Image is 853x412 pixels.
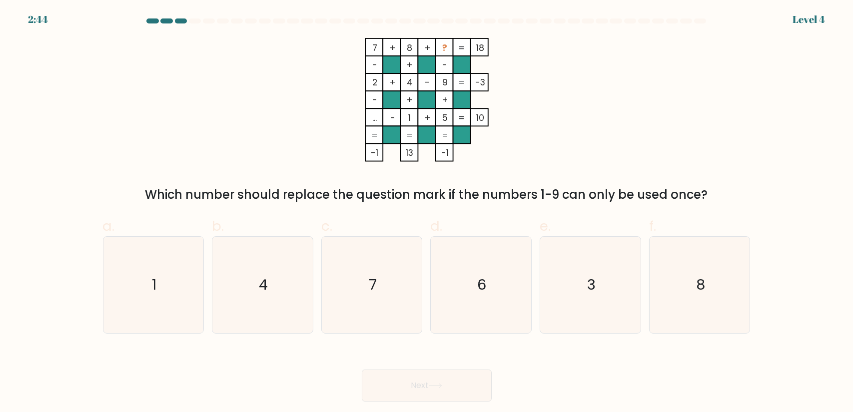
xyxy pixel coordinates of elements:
[212,216,224,236] span: b.
[389,41,396,54] tspan: +
[152,275,156,295] text: 1
[408,111,411,124] tspan: 1
[362,370,492,402] button: Next
[476,41,484,54] tspan: 18
[321,216,332,236] span: c.
[372,58,377,71] tspan: -
[371,129,378,141] tspan: =
[442,111,448,124] tspan: 5
[424,111,430,124] tspan: +
[389,76,396,88] tspan: +
[372,111,377,124] tspan: ...
[424,41,430,54] tspan: +
[425,76,430,88] tspan: -
[369,275,377,295] text: 7
[390,111,395,124] tspan: -
[458,76,464,88] tspan: =
[259,275,268,295] text: 4
[540,216,551,236] span: e.
[476,111,484,124] tspan: 10
[372,93,377,106] tspan: -
[649,216,656,236] span: f.
[442,58,447,71] tspan: -
[442,76,447,88] tspan: 9
[475,76,485,88] tspan: -3
[406,58,413,71] tspan: +
[587,275,596,295] text: 3
[793,12,825,27] div: Level 4
[441,129,448,141] tspan: =
[458,111,464,124] tspan: =
[103,216,115,236] span: a.
[442,41,447,54] tspan: ?
[109,186,745,204] div: Which number should replace the question mark if the numbers 1-9 can only be used once?
[28,12,48,27] div: 2:44
[458,41,464,54] tspan: =
[696,275,705,295] text: 8
[406,93,413,106] tspan: +
[372,41,377,54] tspan: 7
[478,275,487,295] text: 6
[406,146,413,159] tspan: 13
[407,76,413,88] tspan: 4
[371,146,378,159] tspan: -1
[441,146,448,159] tspan: -1
[430,216,442,236] span: d.
[372,76,377,88] tspan: 2
[406,129,413,141] tspan: =
[441,93,448,106] tspan: +
[407,41,412,54] tspan: 8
